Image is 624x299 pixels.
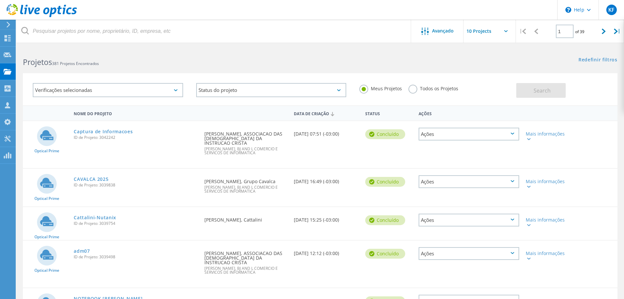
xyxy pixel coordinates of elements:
b: Projetos [23,57,52,67]
span: Avançado [432,29,454,33]
svg: \n [565,7,571,13]
div: | [611,20,624,43]
div: | [516,20,529,43]
div: Concluído [365,249,405,259]
div: Nome do Projeto [70,107,201,119]
span: Search [534,87,551,94]
div: Data de Criação [291,107,362,119]
a: adm07 [74,249,90,253]
label: Todos os Projetos [408,85,458,91]
span: ID de Projeto: 3039754 [74,222,198,225]
label: Meus Projetos [359,85,402,91]
div: [PERSON_NAME], ASSOCIACAO DAS [DEMOGRAPHIC_DATA] DA INSTRUCAO CRISTA [201,241,290,281]
div: Ações [415,107,522,119]
div: Concluído [365,177,405,187]
span: 381 Projetos Encontrados [52,61,99,66]
span: Optical Prime [34,149,59,153]
span: of 39 [575,29,584,34]
a: Live Optics Dashboard [7,14,77,18]
span: [PERSON_NAME], BJ AND L COMERCIO E SERVICOS DE INFORMATICA [204,185,287,193]
button: Search [516,83,566,98]
a: Captura de Informacoes [74,129,133,134]
div: [PERSON_NAME], Grupo Cavalca [201,169,290,200]
div: Mais informações [526,251,567,260]
input: Pesquisar projetos por nome, proprietário, ID, empresa, etc [16,20,411,43]
div: [DATE] 15:25 (-03:00) [291,207,362,229]
div: Ações [419,247,519,260]
div: Concluído [365,129,405,139]
a: Cattalini-Nutanix [74,215,116,220]
div: Status do projeto [196,83,347,97]
div: Mais informações [526,132,567,141]
span: [PERSON_NAME], BJ AND L COMERCIO E SERVICOS DE INFORMATICA [204,267,287,274]
span: Optical Prime [34,268,59,272]
span: ID de Projeto: 3039838 [74,183,198,187]
div: Status [362,107,415,119]
div: Concluído [365,215,405,225]
span: ID de Projeto: 3039498 [74,255,198,259]
div: Ações [419,128,519,140]
div: [DATE] 07:51 (-03:00) [291,121,362,143]
div: [PERSON_NAME], ASSOCIACAO DAS [DEMOGRAPHIC_DATA] DA INSTRUCAO CRISTA [201,121,290,161]
div: Ações [419,175,519,188]
a: Redefinir filtros [578,57,617,63]
div: Verificações selecionadas [33,83,183,97]
span: KF [608,7,615,12]
span: Optical Prime [34,235,59,239]
div: Mais informações [526,218,567,227]
span: [PERSON_NAME], BJ AND L COMERCIO E SERVICOS DE INFORMATICA [204,147,287,155]
span: Optical Prime [34,197,59,201]
a: CAVALCA 2025 [74,177,108,182]
div: [PERSON_NAME], Cattalini [201,207,290,229]
div: [DATE] 16:49 (-03:00) [291,169,362,190]
div: Ações [419,214,519,226]
div: [DATE] 12:12 (-03:00) [291,241,362,262]
div: Mais informações [526,179,567,188]
span: ID de Projeto: 3042242 [74,136,198,139]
